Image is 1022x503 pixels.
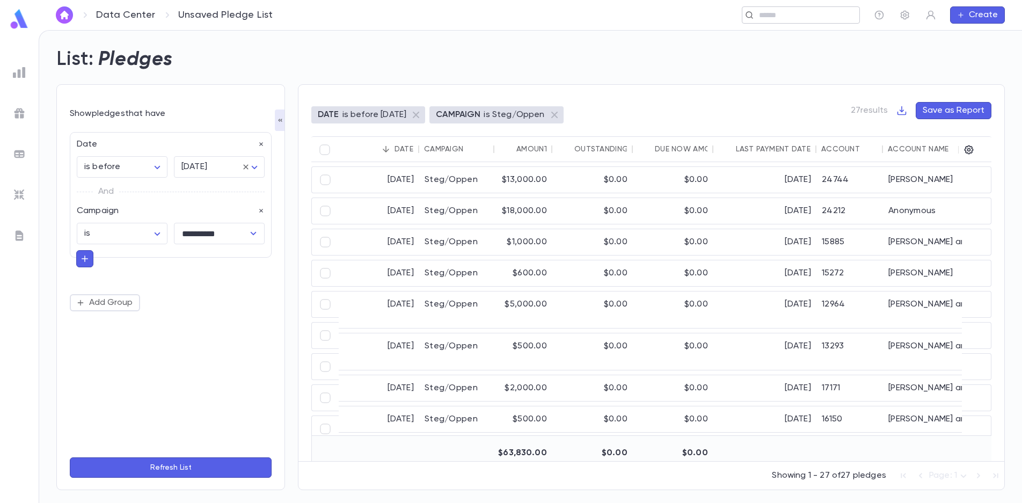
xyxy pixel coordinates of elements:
[736,145,811,154] div: Last Payment Date
[557,141,574,158] button: Sort
[429,106,563,123] div: CAMPAIGNis Steg/Oppen
[13,66,26,79] img: reports_grey.c525e4749d1bce6a11f5fe2a8de1b229.svg
[419,167,494,193] div: Steg/Oppen
[633,198,713,224] div: $0.00
[494,198,552,224] div: $18,000.00
[339,229,419,255] div: [DATE]
[494,229,552,255] div: $1,000.00
[13,188,26,201] img: imports_grey.530a8a0e642e233f2baf0ef88e8c9fcb.svg
[516,145,549,154] div: Amount
[816,375,883,401] div: 17171
[339,333,419,370] div: [DATE]
[633,375,713,401] div: $0.00
[494,333,552,370] div: $500.00
[339,406,419,432] div: [DATE]
[77,223,167,244] div: is
[552,167,633,193] div: $0.00
[888,145,948,154] div: Account Name
[713,229,816,255] div: [DATE]
[719,141,736,158] button: Sort
[816,198,883,224] div: 24212
[638,141,655,158] button: Sort
[552,260,633,286] div: $0.00
[494,260,552,286] div: $600.00
[633,167,713,193] div: $0.00
[713,167,816,193] div: [DATE]
[419,333,494,370] div: Steg/Oppen
[84,229,90,238] span: is
[311,106,425,123] div: DATEis before [DATE]
[860,141,877,158] button: Sort
[484,110,544,120] p: is Steg/Oppen
[713,375,816,401] div: [DATE]
[633,229,713,255] div: $0.00
[70,133,265,150] div: Date
[816,229,883,255] div: 15885
[13,229,26,242] img: letters_grey.7941b92b52307dd3b8a917253454ce1c.svg
[419,229,494,255] div: Steg/Oppen
[633,260,713,286] div: $0.00
[929,471,957,480] span: Page: 1
[424,145,463,154] div: Campaign
[98,184,114,199] p: And
[13,107,26,120] img: campaigns_grey.99e729a5f7ee94e3726e6486bddda8f1.svg
[342,110,407,120] p: is before [DATE]
[713,406,816,432] div: [DATE]
[713,260,816,286] div: [DATE]
[395,145,413,154] div: Date
[633,406,713,432] div: $0.00
[633,333,713,370] div: $0.00
[377,141,395,158] button: Sort
[419,198,494,224] div: Steg/Oppen
[463,141,480,158] button: Sort
[84,163,120,171] span: is before
[929,468,970,484] div: Page: 1
[96,9,155,21] a: Data Center
[713,198,816,224] div: [DATE]
[552,229,633,255] div: $0.00
[816,260,883,286] div: 15272
[419,406,494,432] div: Steg/Oppen
[816,406,883,432] div: 16150
[77,157,167,178] div: is before
[713,291,816,328] div: [DATE]
[419,375,494,401] div: Steg/Oppen
[419,291,494,328] div: Steg/Oppen
[851,105,888,116] p: 27 results
[950,6,1005,24] button: Create
[552,375,633,401] div: $0.00
[494,440,552,466] div: $63,830.00
[56,48,94,71] h2: List:
[9,9,30,30] img: logo
[58,11,71,19] img: home_white.a664292cf8c1dea59945f0da9f25487c.svg
[494,291,552,328] div: $5,000.00
[574,145,629,154] div: Outstanding
[633,291,713,328] div: $0.00
[552,333,633,370] div: $0.00
[339,260,419,286] div: [DATE]
[499,141,516,158] button: Sort
[916,102,991,119] button: Save as Report
[178,9,273,21] p: Unsaved Pledge List
[655,145,726,154] div: Due Now Amount
[339,198,419,224] div: [DATE]
[816,291,883,328] div: 12964
[70,199,265,216] div: Campaign
[494,375,552,401] div: $2,000.00
[552,406,633,432] div: $0.00
[436,110,480,120] p: CAMPAIGN
[948,141,966,158] button: Sort
[98,48,173,71] h2: Pledges
[339,167,419,193] div: [DATE]
[633,440,713,466] div: $0.00
[713,333,816,370] div: [DATE]
[174,157,265,178] div: [DATE]
[339,375,419,401] div: [DATE]
[816,333,883,370] div: 13293
[552,440,633,466] div: $0.00
[70,457,272,478] button: Refresh List
[821,145,870,154] div: Account ID
[70,108,272,119] p: Show pledges that have
[552,291,633,328] div: $0.00
[816,167,883,193] div: 24744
